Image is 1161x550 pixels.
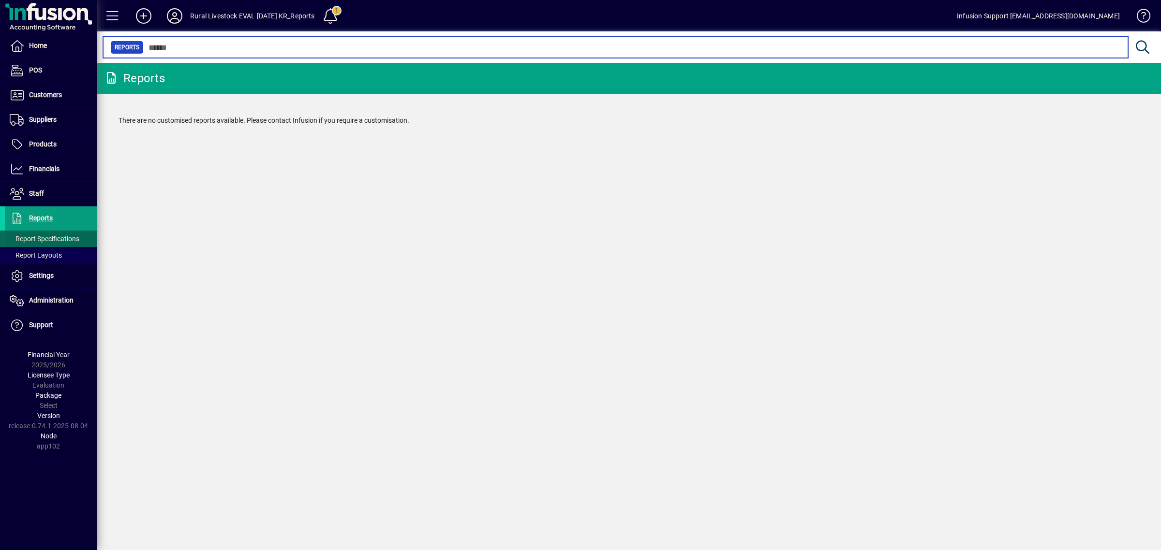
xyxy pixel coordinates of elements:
[29,189,44,197] span: Staff
[5,34,97,58] a: Home
[28,351,70,359] span: Financial Year
[5,157,97,181] a: Financials
[10,251,62,259] span: Report Layouts
[159,7,190,25] button: Profile
[190,8,315,24] div: Rural Livestock EVAL [DATE] KR_Reports
[29,91,62,99] span: Customers
[5,264,97,288] a: Settings
[29,42,47,49] span: Home
[41,432,57,440] span: Node
[5,108,97,132] a: Suppliers
[29,116,57,123] span: Suppliers
[28,371,70,379] span: Licensee Type
[128,7,159,25] button: Add
[29,296,74,304] span: Administration
[10,235,79,243] span: Report Specifications
[104,71,165,86] div: Reports
[37,412,60,420] span: Version
[29,272,54,279] span: Settings
[5,289,97,313] a: Administration
[957,8,1120,24] div: Infusion Support [EMAIL_ADDRESS][DOMAIN_NAME]
[29,66,42,74] span: POS
[1130,2,1149,33] a: Knowledge Base
[5,313,97,337] a: Support
[5,182,97,206] a: Staff
[5,132,97,157] a: Products
[109,106,1149,135] div: There are no customised reports available. Please contact Infusion if you require a customisation.
[5,83,97,107] a: Customers
[35,391,61,399] span: Package
[5,247,97,263] a: Report Layouts
[29,165,60,173] span: Financials
[5,58,97,83] a: POS
[5,231,97,247] a: Report Specifications
[115,43,139,52] span: Reports
[29,140,57,148] span: Products
[29,214,53,222] span: Reports
[29,321,53,329] span: Support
